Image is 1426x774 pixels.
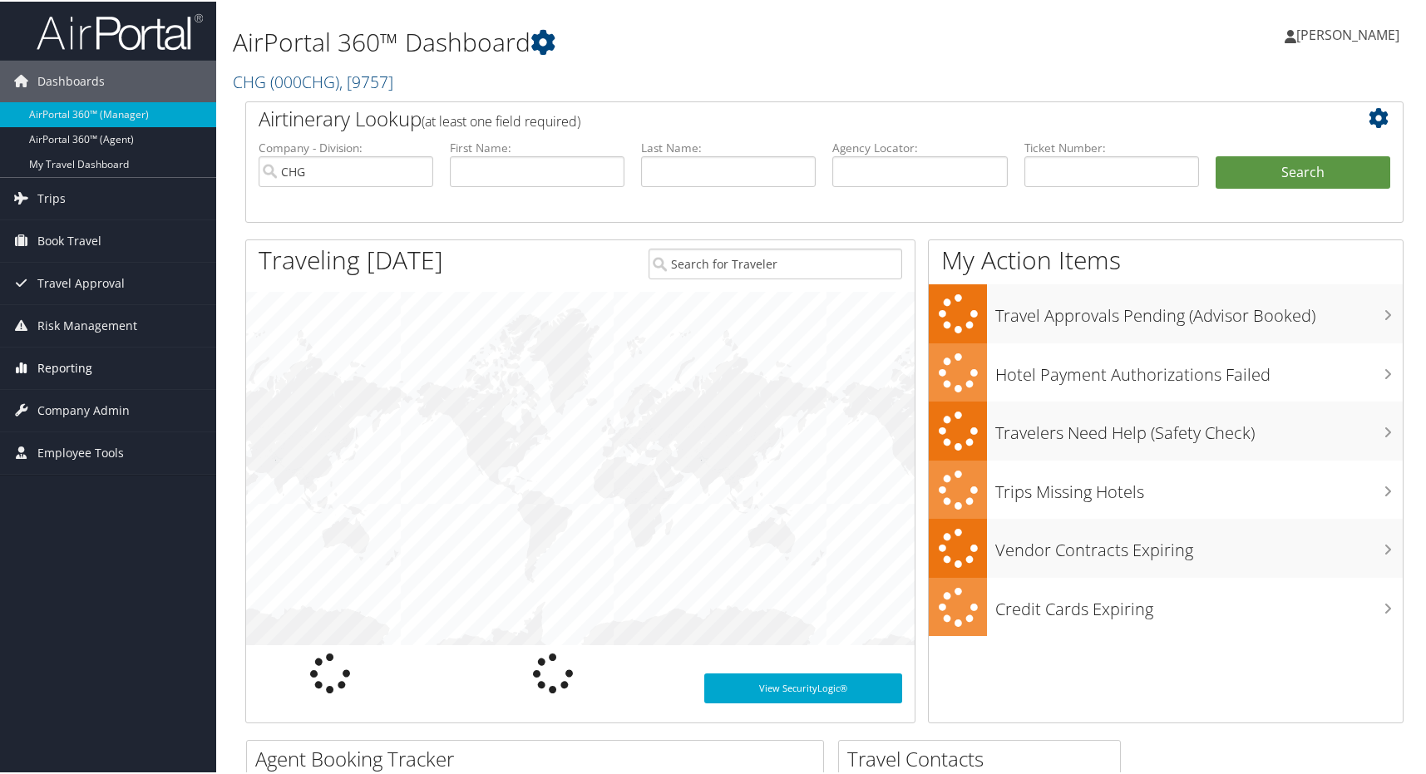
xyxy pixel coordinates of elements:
h3: Travel Approvals Pending (Advisor Booked) [995,294,1403,326]
h1: My Action Items [929,241,1403,276]
a: Travelers Need Help (Safety Check) [929,400,1403,459]
span: Trips [37,176,66,218]
h3: Vendor Contracts Expiring [995,529,1403,560]
span: ( 000CHG ) [270,69,339,91]
a: [PERSON_NAME] [1285,8,1416,58]
h2: Travel Contacts [847,743,1120,772]
a: Trips Missing Hotels [929,459,1403,518]
label: Company - Division: [259,138,433,155]
h3: Trips Missing Hotels [995,471,1403,502]
label: Last Name: [641,138,816,155]
h2: Airtinerary Lookup [259,103,1294,131]
input: Search for Traveler [649,247,902,278]
h3: Hotel Payment Authorizations Failed [995,353,1403,385]
h3: Credit Cards Expiring [995,588,1403,619]
span: Travel Approval [37,261,125,303]
span: Book Travel [37,219,101,260]
a: CHG [233,69,393,91]
label: Agency Locator: [832,138,1007,155]
span: , [ 9757 ] [339,69,393,91]
span: [PERSON_NAME] [1296,24,1399,42]
label: First Name: [450,138,624,155]
h1: Traveling [DATE] [259,241,443,276]
label: Ticket Number: [1024,138,1199,155]
button: Search [1216,155,1390,188]
h3: Travelers Need Help (Safety Check) [995,412,1403,443]
span: Employee Tools [37,431,124,472]
img: airportal-logo.png [37,11,203,50]
a: Credit Cards Expiring [929,576,1403,635]
span: (at least one field required) [422,111,580,129]
h2: Agent Booking Tracker [255,743,823,772]
span: Risk Management [37,303,137,345]
span: Dashboards [37,59,105,101]
a: Travel Approvals Pending (Advisor Booked) [929,283,1403,342]
a: View SecurityLogic® [704,672,902,702]
span: Reporting [37,346,92,387]
a: Vendor Contracts Expiring [929,517,1403,576]
span: Company Admin [37,388,130,430]
a: Hotel Payment Authorizations Failed [929,342,1403,401]
h1: AirPortal 360™ Dashboard [233,23,1022,58]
